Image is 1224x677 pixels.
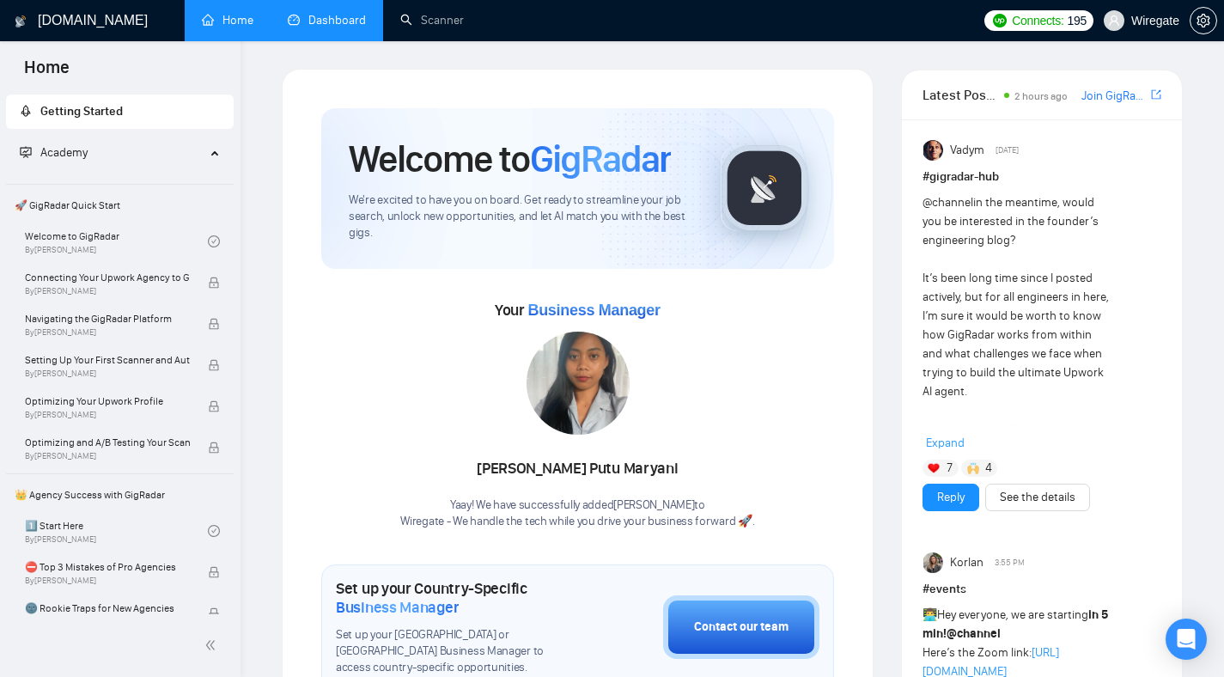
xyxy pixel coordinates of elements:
span: By [PERSON_NAME] [25,286,190,296]
span: We're excited to have you on board. Get ready to streamline your job search, unlock new opportuni... [349,192,693,241]
div: Yaay! We have successfully added [PERSON_NAME] to [400,497,754,530]
span: lock [208,442,220,454]
span: setting [1191,14,1216,27]
a: homeHome [202,13,253,27]
a: 1️⃣ Start HereBy[PERSON_NAME] [25,512,208,550]
span: 👨‍💻 [923,607,937,622]
img: logo [15,8,27,35]
span: GigRadar [530,136,671,182]
span: Korlan [950,553,983,572]
span: fund-projection-screen [20,146,32,158]
span: Connects: [1012,11,1063,30]
span: @channel [923,195,973,210]
button: See the details [985,484,1090,511]
span: lock [208,400,220,412]
span: 4 [985,460,992,477]
img: gigradar-logo.png [722,145,807,231]
span: 👑 Agency Success with GigRadar [8,478,232,512]
span: By [PERSON_NAME] [25,410,190,420]
span: Optimizing and A/B Testing Your Scanner for Better Results [25,434,190,451]
span: check-circle [208,525,220,537]
span: By [PERSON_NAME] [25,576,190,586]
span: Getting Started [40,104,123,119]
div: [PERSON_NAME] Putu Maryani [400,454,754,484]
span: Business Manager [336,598,459,617]
span: Expand [926,436,965,450]
div: Open Intercom Messenger [1166,619,1207,660]
button: Contact our team [663,595,819,659]
span: [DATE] [996,143,1019,158]
a: Reply [937,488,965,507]
div: Contact our team [694,618,789,637]
img: 🙌 [967,462,979,474]
span: Business Manager [527,302,660,319]
img: 1705910460506-WhatsApp%20Image%202024-01-22%20at%2015.55.56.jpeg [527,332,630,435]
span: Set up your [GEOGRAPHIC_DATA] or [GEOGRAPHIC_DATA] Business Manager to access country-specific op... [336,627,577,676]
span: lock [208,277,220,289]
span: Setting Up Your First Scanner and Auto-Bidder [25,351,190,369]
span: check-circle [208,235,220,247]
span: 2 hours ago [1014,90,1068,102]
span: lock [208,607,220,619]
h1: Welcome to [349,136,671,182]
span: @channel [947,626,1001,641]
span: 195 [1068,11,1087,30]
span: lock [208,359,220,371]
span: lock [208,318,220,330]
span: By [PERSON_NAME] [25,369,190,379]
span: 🌚 Rookie Traps for New Agencies [25,600,190,617]
h1: # gigradar-hub [923,168,1161,186]
span: Home [10,55,83,91]
img: Korlan [923,552,944,573]
span: 3:55 PM [995,555,1025,570]
li: Getting Started [6,95,234,129]
img: upwork-logo.png [993,14,1007,27]
a: export [1151,87,1161,103]
a: Welcome to GigRadarBy[PERSON_NAME] [25,223,208,260]
a: setting [1190,14,1217,27]
img: ❤️ [928,462,940,474]
span: Academy [20,145,88,160]
a: searchScanner [400,13,464,27]
span: Navigating the GigRadar Platform [25,310,190,327]
span: export [1151,88,1161,101]
span: By [PERSON_NAME] [25,327,190,338]
span: lock [208,566,220,578]
span: 7 [947,460,953,477]
button: Reply [923,484,979,511]
span: user [1108,15,1120,27]
span: Academy [40,145,88,160]
button: setting [1190,7,1217,34]
h1: Set up your Country-Specific [336,579,577,617]
span: Optimizing Your Upwork Profile [25,393,190,410]
h1: # events [923,580,1161,599]
span: By [PERSON_NAME] [25,451,190,461]
a: Join GigRadar Slack Community [1081,87,1148,106]
a: See the details [1000,488,1075,507]
img: Vadym [923,140,944,161]
span: 🚀 GigRadar Quick Start [8,188,232,223]
span: Connecting Your Upwork Agency to GigRadar [25,269,190,286]
span: rocket [20,105,32,117]
span: ⛔ Top 3 Mistakes of Pro Agencies [25,558,190,576]
p: Wiregate - We handle the tech while you drive your business forward 🚀 . [400,514,754,530]
span: Vadym [950,141,984,160]
a: dashboardDashboard [288,13,366,27]
span: Your [495,301,661,320]
span: Latest Posts from the GigRadar Community [923,84,1000,106]
span: double-left [204,637,222,654]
